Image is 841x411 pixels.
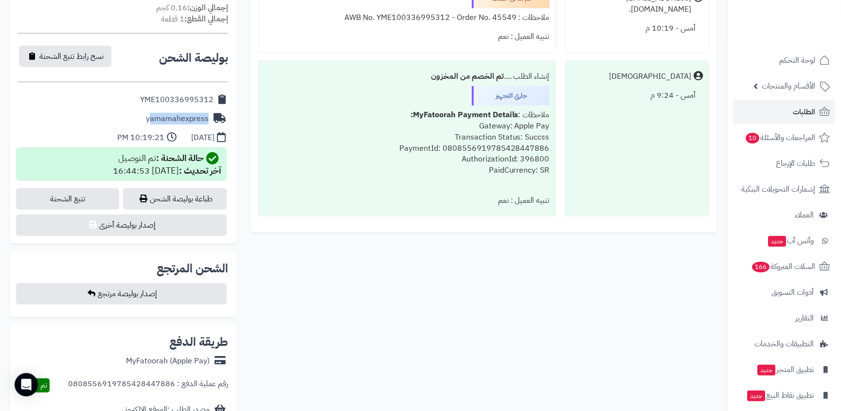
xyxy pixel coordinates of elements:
[146,113,209,125] div: yamamahexpress
[733,178,835,201] a: إشعارات التحويلات البنكية
[768,236,786,247] span: جديد
[117,132,164,143] div: 10:19:21 PM
[184,13,228,25] strong: إجمالي القطع:
[161,13,228,25] small: 1 قطعة
[751,260,815,273] span: السلات المتروكة
[795,208,814,222] span: العملاء
[157,263,228,274] h2: الشحن المرتجع
[39,51,104,62] span: نسخ رابط تتبع الشحنة
[756,363,814,376] span: تطبيق المتجر
[113,152,221,177] div: تم التوصيل [DATE] 16:44:53
[746,389,814,402] span: تطبيق نقاط البيع
[733,229,835,252] a: وآتس آبجديد
[265,8,550,27] div: ملاحظات : AWB No. YME100336995312 - Order No. 45549
[571,86,703,105] div: أمس - 9:24 م
[733,100,835,124] a: الطلبات
[776,157,815,170] span: طلبات الإرجاع
[179,164,221,177] strong: آخر تحديث :
[752,262,769,272] span: 166
[779,54,815,67] span: لوحة التحكم
[126,356,210,367] div: MyFatoorah (Apple Pay)
[745,131,815,144] span: المراجعات والأسئلة
[15,373,38,396] div: Open Intercom Messenger
[741,182,815,196] span: إشعارات التحويلات البنكية
[191,132,215,143] div: [DATE]
[733,49,835,72] a: لوحة التحكم
[265,27,550,46] div: تنبيه العميل : نعم
[265,191,550,210] div: تنبيه العميل : نعم
[265,106,550,191] div: ملاحظات : Gateway: Apple Pay Transaction Status: Succss PaymentId: 0808556919785428447886 Authori...
[733,255,835,278] a: السلات المتروكة166
[762,79,815,93] span: الأقسام والمنتجات
[140,94,214,106] div: YME100336995312
[733,358,835,381] a: تطبيق المتجرجديد
[68,378,228,393] div: رقم عملية الدفع : 0808556919785428447886
[472,86,550,106] div: جاري التجهيز
[16,214,227,236] button: إصدار بوليصة أخرى
[733,306,835,330] a: التقارير
[746,133,759,143] span: 10
[169,336,228,348] h2: طريقة الدفع
[733,281,835,304] a: أدوات التسويق
[16,188,119,210] a: تتبع الشحنة
[571,19,703,38] div: أمس - 10:19 م
[733,203,835,227] a: العملاء
[411,109,519,121] b: MyFatoorah Payment Details:
[733,126,835,149] a: المراجعات والأسئلة10
[795,311,814,325] span: التقارير
[793,105,815,119] span: الطلبات
[19,46,111,67] button: نسخ رابط تتبع الشحنة
[159,52,228,64] h2: بوليصة الشحن
[733,152,835,175] a: طلبات الإرجاع
[733,332,835,356] a: التطبيقات والخدمات
[187,2,228,14] strong: إجمالي الوزن:
[123,188,226,210] a: طباعة بوليصة الشحن
[156,151,204,164] strong: حالة الشحنة :
[767,234,814,248] span: وآتس آب
[771,286,814,299] span: أدوات التسويق
[754,337,814,351] span: التطبيقات والخدمات
[747,391,765,401] span: جديد
[156,2,228,14] small: 0.16 كجم
[733,384,835,407] a: تطبيق نقاط البيعجديد
[16,283,227,304] button: إصدار بوليصة مرتجع
[431,71,504,82] b: تم الخصم من المخزون
[757,365,775,375] span: جديد
[265,67,550,86] div: إنشاء الطلب ....
[609,71,691,82] div: [DEMOGRAPHIC_DATA]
